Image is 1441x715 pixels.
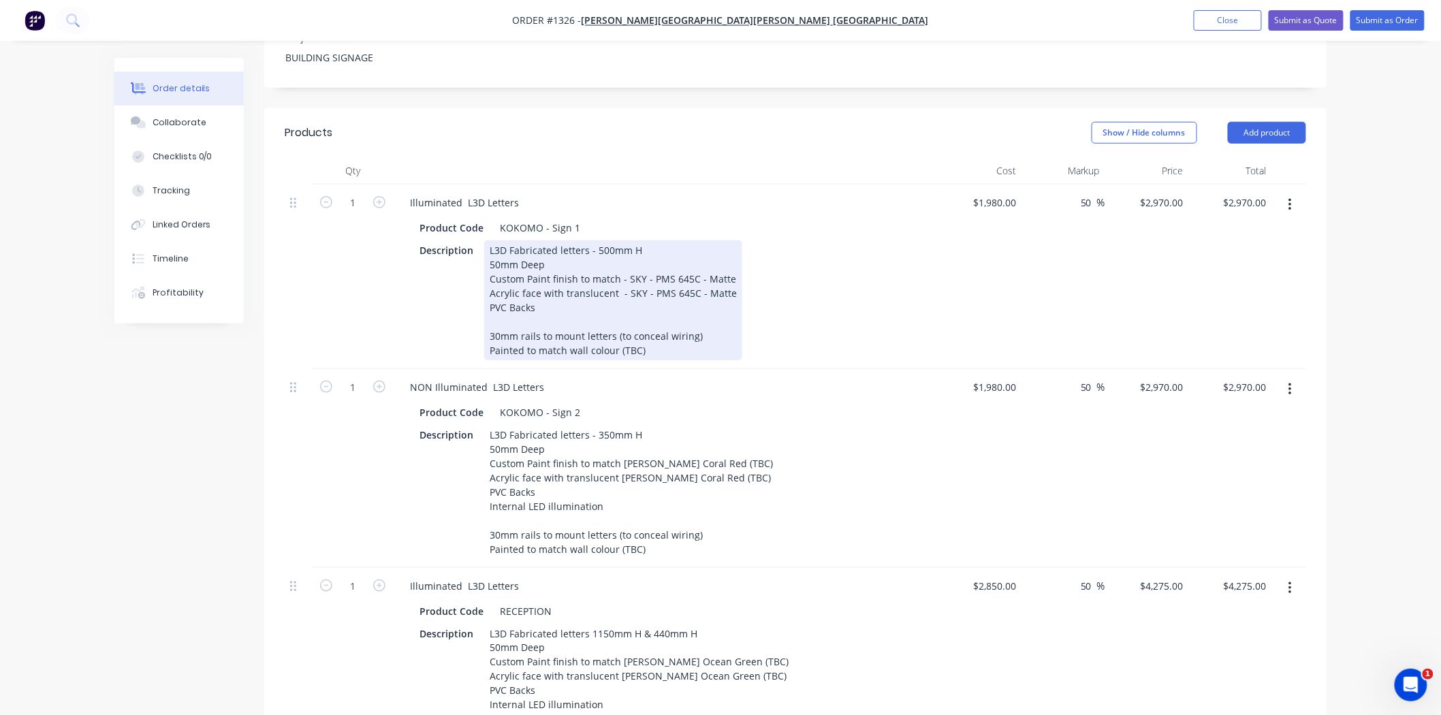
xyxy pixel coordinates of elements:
[114,208,244,242] button: Linked Orders
[582,14,929,27] a: [PERSON_NAME][GEOGRAPHIC_DATA][PERSON_NAME] [GEOGRAPHIC_DATA]
[1228,122,1306,144] button: Add product
[1097,379,1105,395] span: %
[1423,669,1434,680] span: 1
[938,157,1022,185] div: Cost
[114,71,244,106] button: Order details
[484,425,778,559] div: L3D Fabricated letters - 350mm H 50mm Deep Custom Paint finish to match [PERSON_NAME] Coral Red (...
[484,240,742,360] div: L3D Fabricated letters - 500mm H 50mm Deep Custom Paint finish to match - SKY - PMS 645C - Matte ...
[153,150,212,163] div: Checklists 0/0
[1350,10,1425,31] button: Submit as Order
[1194,10,1262,31] button: Close
[399,377,555,397] div: NON Illuminated L3D Letters
[1269,10,1344,31] button: Submit as Quote
[153,116,206,129] div: Collaborate
[494,218,586,238] div: KOKOMO - Sign 1
[1105,157,1189,185] div: Price
[153,185,190,197] div: Tracking
[414,402,489,422] div: Product Code
[414,240,479,260] div: Description
[1395,669,1427,701] iframe: Intercom live chat
[312,157,394,185] div: Qty
[114,242,244,276] button: Timeline
[153,253,189,265] div: Timeline
[1097,578,1105,594] span: %
[1092,122,1197,144] button: Show / Hide columns
[414,624,479,643] div: Description
[1022,157,1106,185] div: Markup
[285,125,332,141] div: Products
[414,425,479,445] div: Description
[414,601,489,621] div: Product Code
[399,576,530,596] div: Illuminated L3D Letters
[25,10,45,31] img: Factory
[275,48,445,67] div: BUILDING SIGNAGE
[399,193,530,212] div: Illuminated L3D Letters
[494,402,586,422] div: KOKOMO - Sign 2
[114,276,244,310] button: Profitability
[153,219,211,231] div: Linked Orders
[494,601,557,621] div: RECEPTION
[1189,157,1273,185] div: Total
[1097,195,1105,210] span: %
[114,106,244,140] button: Collaborate
[114,174,244,208] button: Tracking
[513,14,582,27] span: Order #1326 -
[153,287,204,299] div: Profitability
[114,140,244,174] button: Checklists 0/0
[414,218,489,238] div: Product Code
[153,82,210,95] div: Order details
